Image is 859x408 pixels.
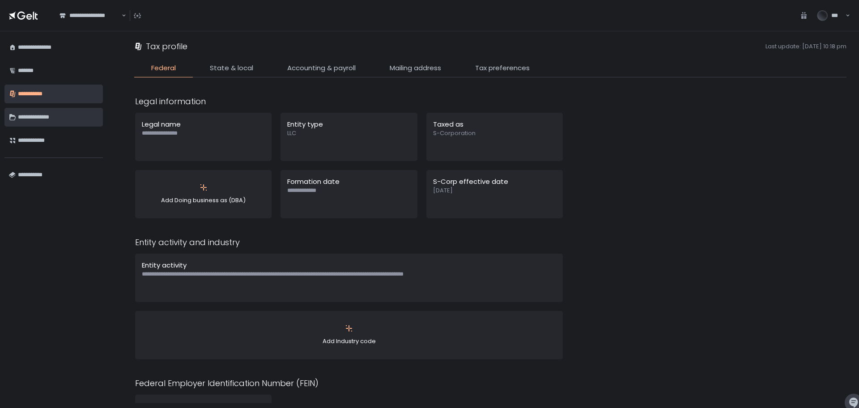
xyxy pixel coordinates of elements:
[191,42,846,51] span: Last update: [DATE] 10:18 pm
[390,63,441,73] span: Mailing address
[287,119,323,129] span: Entity type
[281,113,417,161] button: Entity typeLLC
[426,113,563,161] button: Taxed asS-Corporation
[433,177,508,186] span: S-Corp effective date
[142,260,187,270] span: Entity activity
[287,129,410,137] span: LLC
[433,119,464,129] span: Taxed as
[426,170,563,218] button: S-Corp effective date[DATE]
[142,177,265,212] div: Add Doing business as (DBA)
[135,170,272,218] button: Add Doing business as (DBA)
[287,63,356,73] span: Accounting & payroll
[54,6,126,25] div: Search for option
[135,95,563,107] div: Legal information
[135,236,563,248] div: Entity activity and industry
[210,63,253,73] span: State & local
[142,119,181,129] span: Legal name
[135,377,563,389] div: Federal Employer Identification Number (FEIN)
[475,63,530,73] span: Tax preferences
[146,40,187,52] h1: Tax profile
[287,177,340,186] span: Formation date
[151,63,176,73] span: Federal
[135,311,563,359] button: Add Industry code
[142,318,556,353] div: Add Industry code
[433,187,556,195] span: [DATE]
[433,129,556,137] span: S-Corporation
[120,11,121,20] input: Search for option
